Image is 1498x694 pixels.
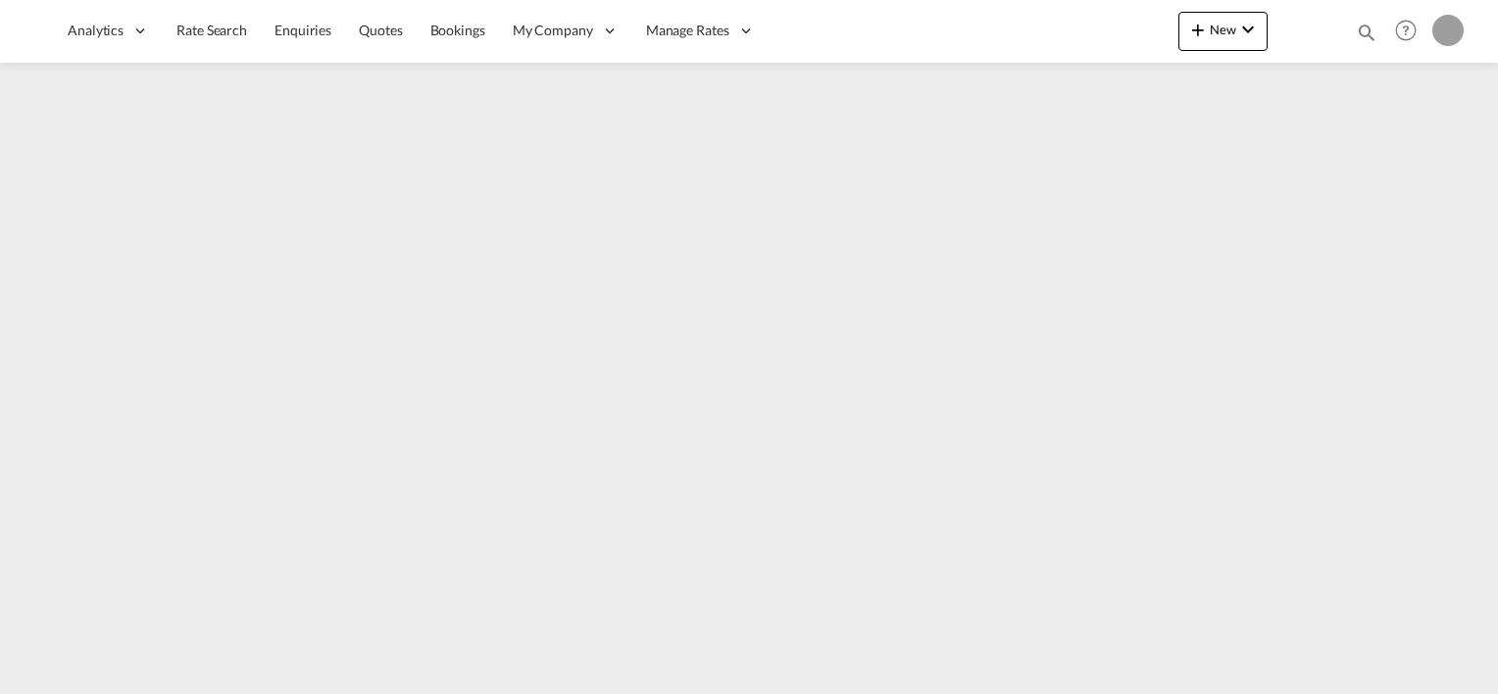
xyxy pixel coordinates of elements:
span: Analytics [68,21,124,40]
span: New [1186,22,1260,37]
md-icon: icon-chevron-down [1236,18,1260,41]
span: Rate Search [176,22,247,38]
span: Manage Rates [646,21,729,40]
span: My Company [513,21,593,40]
button: icon-plus 400-fgNewicon-chevron-down [1178,12,1268,51]
md-icon: icon-magnify [1356,22,1377,43]
span: Help [1389,14,1423,47]
span: Enquiries [275,22,331,38]
span: Quotes [359,22,402,38]
span: Bookings [430,22,485,38]
div: icon-magnify [1356,22,1377,51]
div: Help [1389,14,1432,49]
md-icon: icon-plus 400-fg [1186,18,1210,41]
